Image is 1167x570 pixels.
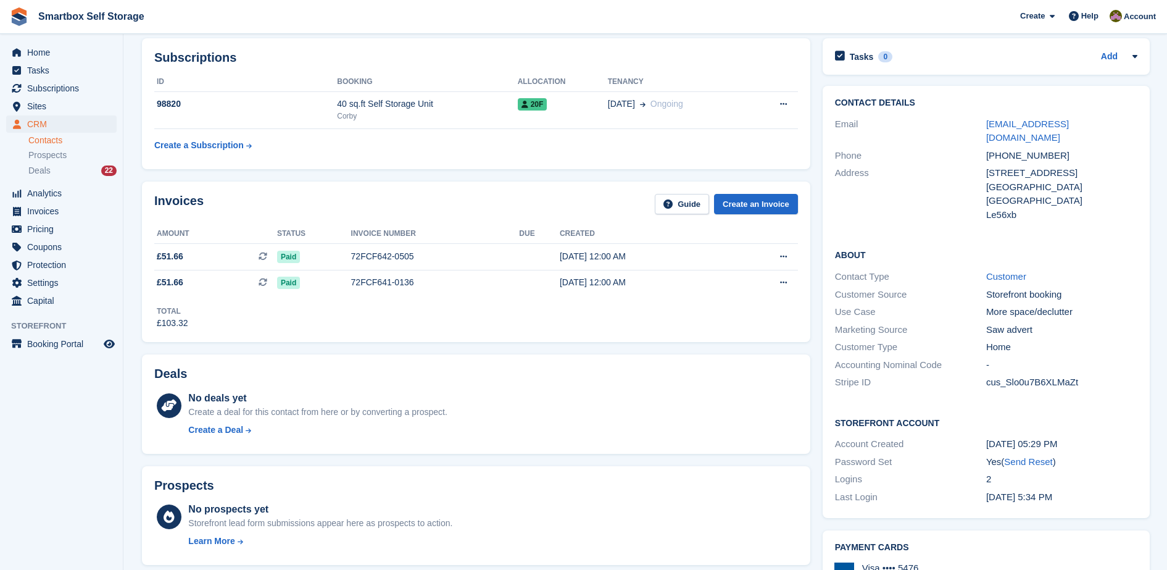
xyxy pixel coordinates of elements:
div: Customer Type [835,340,986,354]
h2: Deals [154,367,187,381]
h2: Subscriptions [154,51,798,65]
a: menu [6,292,117,309]
a: [EMAIL_ADDRESS][DOMAIN_NAME] [986,119,1069,143]
th: Invoice number [351,224,520,244]
img: Kayleigh Devlin [1110,10,1122,22]
span: £51.66 [157,250,183,263]
div: [DATE] 05:29 PM [986,437,1137,451]
span: Paid [277,251,300,263]
span: ( ) [1001,456,1055,467]
div: Email [835,117,986,145]
div: Password Set [835,455,986,469]
div: Storefront booking [986,288,1137,302]
time: 2025-07-29 16:34:47 UTC [986,492,1052,502]
span: Subscriptions [27,80,101,97]
div: Phone [835,149,986,163]
th: Booking [337,72,517,92]
a: menu [6,220,117,238]
div: £103.32 [157,317,188,330]
span: Capital [27,292,101,309]
th: ID [154,72,337,92]
a: Deals 22 [28,164,117,177]
th: Created [560,224,731,244]
div: [GEOGRAPHIC_DATA] [986,194,1137,208]
div: Learn More [188,535,235,548]
span: Coupons [27,238,101,256]
a: menu [6,185,117,202]
a: Prospects [28,149,117,162]
h2: Contact Details [835,98,1137,108]
span: Ongoing [650,99,683,109]
div: Le56xb [986,208,1137,222]
div: [GEOGRAPHIC_DATA] [986,180,1137,195]
div: 0 [878,51,892,62]
a: Send Reset [1004,456,1052,467]
a: menu [6,98,117,115]
span: Prospects [28,149,67,161]
h2: Prospects [154,479,214,493]
div: Logins [835,472,986,487]
span: Paid [277,277,300,289]
img: stora-icon-8386f47178a22dfd0bd8f6a31ec36ba5ce8667c1dd55bd0f319d3a0aa187defe.svg [10,7,28,26]
span: Analytics [27,185,101,202]
th: Due [519,224,560,244]
div: 2 [986,472,1137,487]
div: Yes [986,455,1137,469]
div: Marketing Source [835,323,986,337]
div: Last Login [835,490,986,505]
a: Contacts [28,135,117,146]
div: Accounting Nominal Code [835,358,986,372]
a: Add [1101,50,1118,64]
h2: Payment cards [835,543,1137,553]
div: 98820 [154,98,337,111]
a: menu [6,256,117,274]
span: Booking Portal [27,335,101,353]
span: Pricing [27,220,101,238]
a: Guide [655,194,709,214]
div: Account Created [835,437,986,451]
div: Customer Source [835,288,986,302]
h2: Storefront Account [835,416,1137,429]
div: [DATE] 12:00 AM [560,250,731,263]
div: [DATE] 12:00 AM [560,276,731,289]
span: Create [1020,10,1045,22]
h2: Invoices [154,194,204,214]
span: Help [1081,10,1098,22]
div: Corby [337,111,517,122]
div: - [986,358,1137,372]
span: Storefront [11,320,123,332]
th: Tenancy [608,72,749,92]
a: Smartbox Self Storage [33,6,149,27]
span: Settings [27,274,101,291]
span: Tasks [27,62,101,79]
span: CRM [27,115,101,133]
div: No prospects yet [188,502,452,517]
a: menu [6,62,117,79]
div: 40 sq.ft Self Storage Unit [337,98,517,111]
th: Amount [154,224,277,244]
span: Invoices [27,203,101,220]
a: menu [6,80,117,97]
h2: About [835,248,1137,261]
span: Protection [27,256,101,274]
div: [PHONE_NUMBER] [986,149,1137,163]
span: £51.66 [157,276,183,289]
h2: Tasks [850,51,874,62]
div: Saw advert [986,323,1137,337]
div: cus_Slo0u7B6XLMaZt [986,375,1137,390]
a: menu [6,44,117,61]
div: Address [835,166,986,222]
span: Sites [27,98,101,115]
div: Create a Subscription [154,139,244,152]
span: Deals [28,165,51,177]
div: Storefront lead form submissions appear here as prospects to action. [188,517,452,530]
a: menu [6,274,117,291]
div: Create a Deal [188,424,243,437]
a: menu [6,115,117,133]
div: Create a deal for this contact from here or by converting a prospect. [188,406,447,419]
a: menu [6,203,117,220]
div: 22 [101,166,117,176]
div: Use Case [835,305,986,319]
a: Create a Subscription [154,134,252,157]
div: 72FCF642-0505 [351,250,520,263]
